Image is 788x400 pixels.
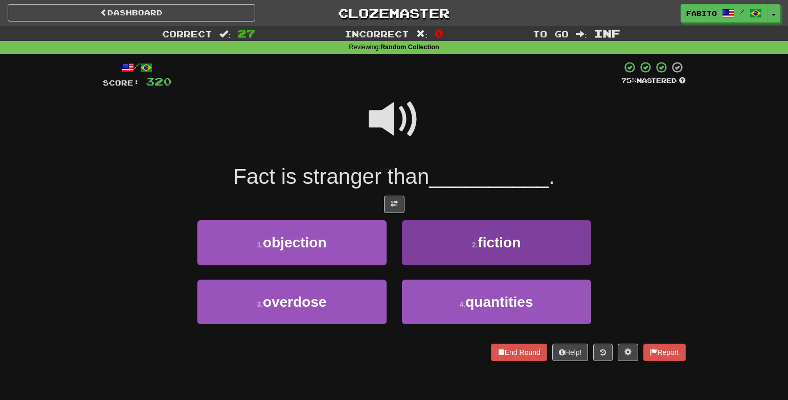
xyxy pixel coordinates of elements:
[533,29,569,39] span: To go
[263,294,327,310] span: overdose
[593,344,613,361] button: Round history (alt+y)
[271,4,518,22] a: Clozemaster
[162,29,212,39] span: Correct
[402,280,591,324] button: 4.quantities
[238,27,255,39] span: 27
[103,78,140,87] span: Score:
[549,164,555,188] span: .
[643,344,685,361] button: Report
[233,164,429,188] span: Fact is stranger than
[491,344,547,361] button: End Round
[460,300,466,308] small: 4 .
[472,241,478,249] small: 2 .
[197,280,387,324] button: 3.overdose
[594,27,620,39] span: Inf
[465,294,533,310] span: quantities
[621,76,686,86] div: Mastered
[576,30,587,38] span: :
[345,29,409,39] span: Incorrect
[435,27,443,39] span: 0
[197,220,387,265] button: 1.objection
[380,44,439,51] strong: Random Collection
[552,344,589,361] button: Help!
[263,235,326,250] span: objection
[416,30,427,38] span: :
[686,9,717,18] span: Fabito
[103,61,172,74] div: /
[219,30,231,38] span: :
[739,8,745,15] span: /
[257,241,263,249] small: 1 .
[681,4,768,23] a: Fabito /
[257,300,263,308] small: 3 .
[8,4,255,22] a: Dashboard
[429,164,549,188] span: __________
[384,196,404,213] button: Toggle translation (alt+t)
[478,235,521,250] span: fiction
[621,76,637,85] span: 75 %
[402,220,591,265] button: 2.fiction
[146,75,172,88] span: 320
